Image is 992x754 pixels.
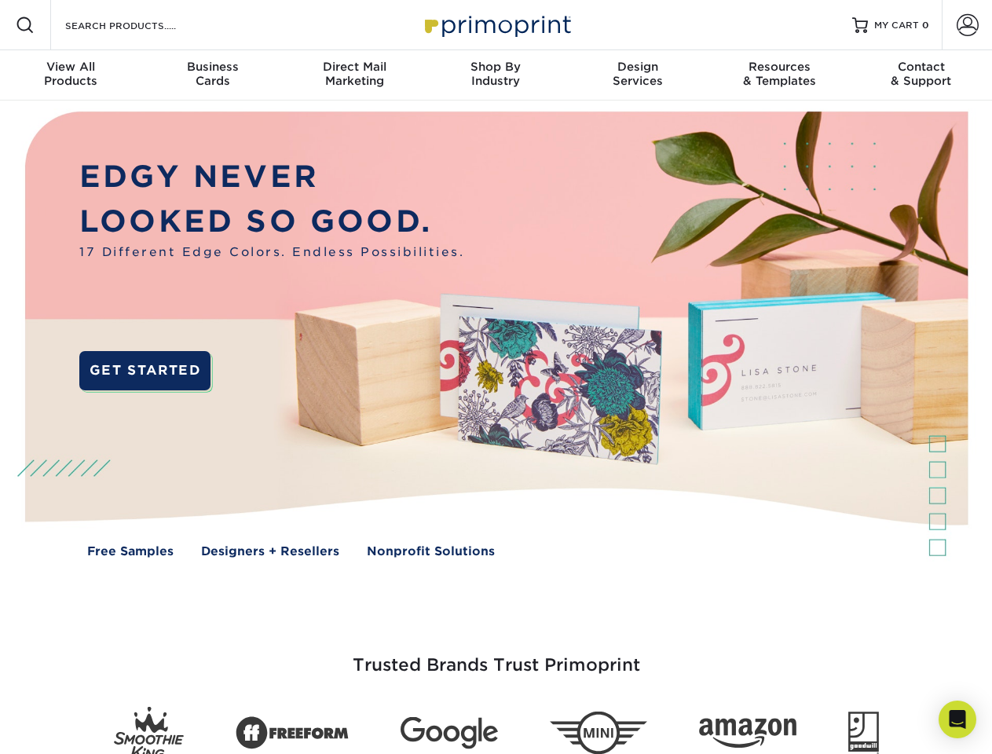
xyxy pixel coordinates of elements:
img: Amazon [699,719,796,749]
div: & Support [851,60,992,88]
img: Goodwill [848,712,879,754]
a: DesignServices [567,50,708,101]
a: Resources& Templates [708,50,850,101]
a: Contact& Support [851,50,992,101]
div: Open Intercom Messenger [939,701,976,738]
div: & Templates [708,60,850,88]
a: GET STARTED [79,351,210,390]
span: Business [141,60,283,74]
div: Cards [141,60,283,88]
h3: Trusted Brands Trust Primoprint [37,617,956,694]
a: Direct MailMarketing [284,50,425,101]
span: Shop By [425,60,566,74]
div: Services [567,60,708,88]
a: Designers + Resellers [201,543,339,561]
img: Google [401,717,498,749]
a: Shop ByIndustry [425,50,566,101]
p: LOOKED SO GOOD. [79,199,464,244]
input: SEARCH PRODUCTS..... [64,16,217,35]
div: Industry [425,60,566,88]
div: Marketing [284,60,425,88]
span: MY CART [874,19,919,32]
p: EDGY NEVER [79,155,464,199]
a: Free Samples [87,543,174,561]
span: Direct Mail [284,60,425,74]
img: Primoprint [418,8,575,42]
span: 0 [922,20,929,31]
span: Contact [851,60,992,74]
a: Nonprofit Solutions [367,543,495,561]
span: Resources [708,60,850,74]
span: 17 Different Edge Colors. Endless Possibilities. [79,243,464,262]
a: BusinessCards [141,50,283,101]
span: Design [567,60,708,74]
